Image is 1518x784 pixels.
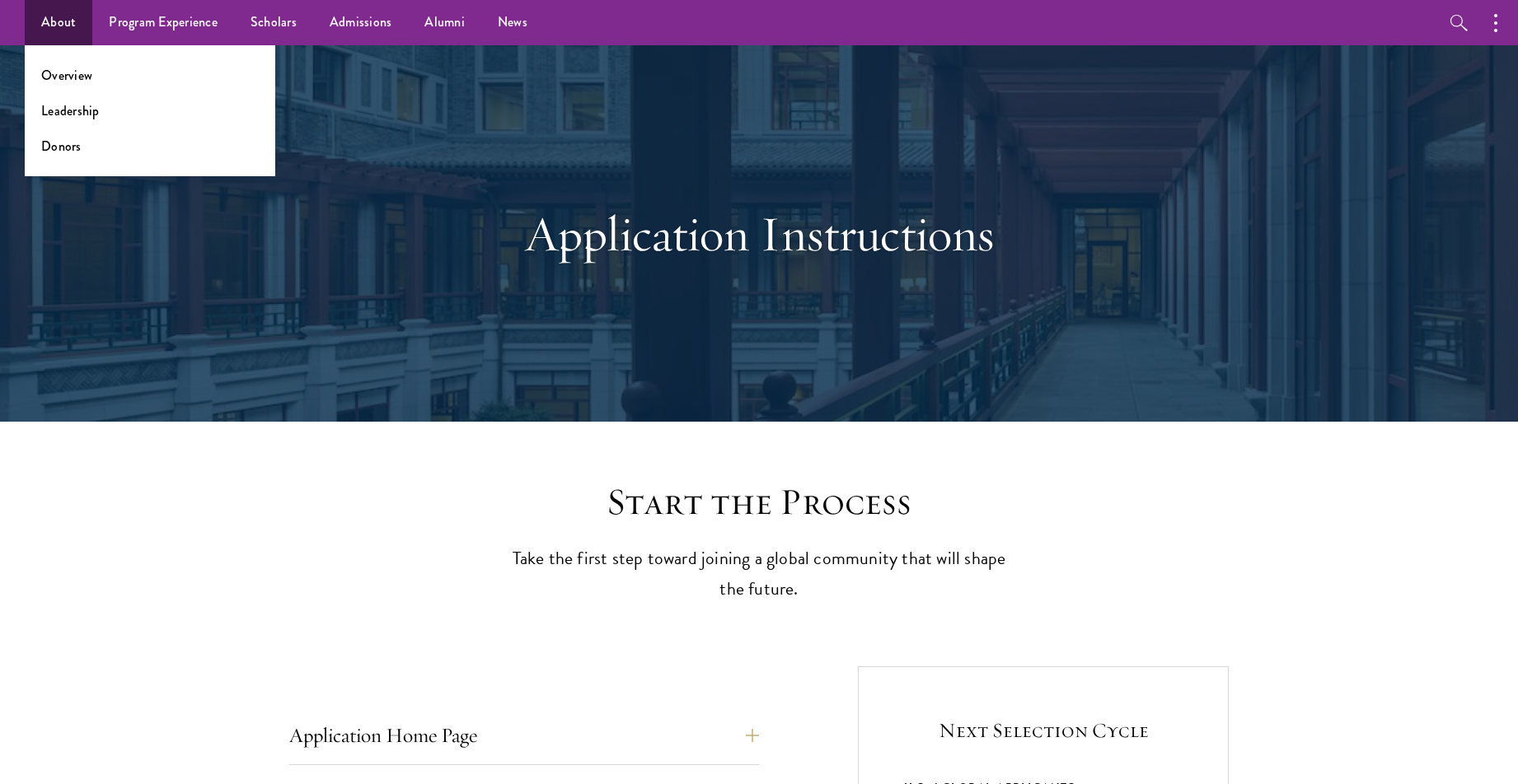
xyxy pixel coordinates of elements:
button: Application Home Page [289,716,759,755]
h1: Application Instructions [475,204,1043,264]
a: Leadership [41,101,100,120]
a: Donors [41,137,82,156]
h5: Next Selection Cycle [904,716,1183,744]
h2: Start the Process [504,479,1014,525]
p: Take the first step toward joining a global community that will shape the future. [504,544,1014,604]
a: Overview [41,66,92,85]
